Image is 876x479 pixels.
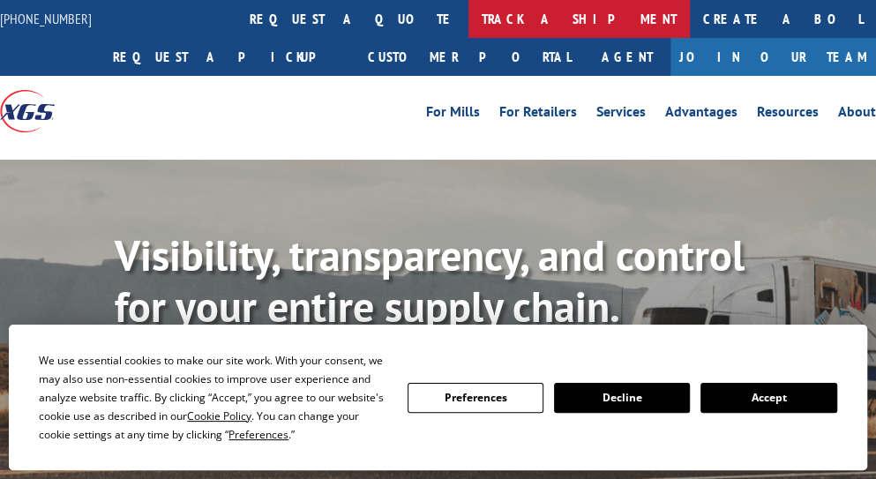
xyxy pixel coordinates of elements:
[665,105,737,124] a: Advantages
[355,38,584,76] a: Customer Portal
[9,325,867,470] div: Cookie Consent Prompt
[554,383,690,413] button: Decline
[39,351,386,444] div: We use essential cookies to make our site work. With your consent, we may also use non-essential ...
[187,408,251,423] span: Cookie Policy
[757,105,819,124] a: Resources
[100,38,355,76] a: Request a pickup
[838,105,876,124] a: About
[584,38,670,76] a: Agent
[408,383,543,413] button: Preferences
[228,427,288,442] span: Preferences
[426,105,480,124] a: For Mills
[499,105,577,124] a: For Retailers
[670,38,876,76] a: Join Our Team
[115,228,745,333] b: Visibility, transparency, and control for your entire supply chain.
[596,105,646,124] a: Services
[700,383,836,413] button: Accept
